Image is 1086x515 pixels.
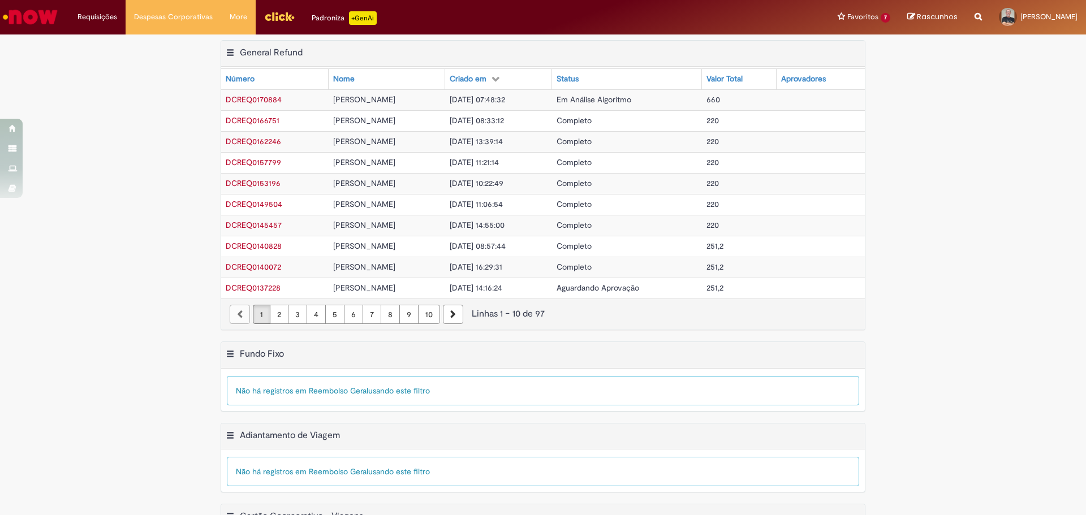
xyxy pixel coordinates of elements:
[706,241,723,251] span: 251,2
[706,262,723,272] span: 251,2
[226,115,279,125] a: Abrir Registro: DCREQ0166751
[226,157,281,167] a: Abrir Registro: DCREQ0157799
[333,199,395,209] span: [PERSON_NAME]
[333,283,395,293] span: [PERSON_NAME]
[381,305,400,324] a: Página 8
[557,241,592,251] span: Completo
[349,11,377,25] p: +GenAi
[226,94,282,105] span: DCREQ0170884
[706,73,743,85] div: Valor Total
[333,115,395,125] span: [PERSON_NAME]
[226,262,281,272] a: Abrir Registro: DCREQ0140072
[226,262,281,272] span: DCREQ0140072
[226,136,281,146] span: DCREQ0162246
[226,136,281,146] a: Abrir Registro: DCREQ0162246
[227,376,859,405] div: Não há registros em Reembolso Geral
[781,73,826,85] div: Aprovadores
[77,11,117,23] span: Requisições
[450,94,505,105] span: [DATE] 07:48:32
[706,199,719,209] span: 220
[333,262,395,272] span: [PERSON_NAME]
[226,283,281,293] span: DCREQ0137228
[706,178,719,188] span: 220
[557,94,631,105] span: Em Análise Algoritmo
[333,73,355,85] div: Nome
[226,283,281,293] a: Abrir Registro: DCREQ0137228
[344,305,363,324] a: Página 6
[333,241,395,251] span: [PERSON_NAME]
[450,73,486,85] div: Criado em
[706,220,719,230] span: 220
[706,283,723,293] span: 251,2
[368,386,430,396] span: usando este filtro
[226,241,282,251] span: DCREQ0140828
[221,298,865,330] nav: paginação
[226,178,281,188] span: DCREQ0153196
[333,157,395,167] span: [PERSON_NAME]
[134,11,213,23] span: Despesas Corporativas
[557,136,592,146] span: Completo
[226,94,282,105] a: Abrir Registro: DCREQ0170884
[226,47,235,62] button: General Refund Menu de contexto
[450,115,504,125] span: [DATE] 08:33:12
[1,6,59,28] img: ServiceNow
[706,94,720,105] span: 660
[450,220,505,230] span: [DATE] 14:55:00
[264,8,295,25] img: click_logo_yellow_360x200.png
[706,157,719,167] span: 220
[333,178,395,188] span: [PERSON_NAME]
[450,283,502,293] span: [DATE] 14:16:24
[557,262,592,272] span: Completo
[226,199,282,209] span: DCREQ0149504
[226,348,235,363] button: Fundo Fixo Menu de contexto
[450,262,502,272] span: [DATE] 16:29:31
[557,283,639,293] span: Aguardando Aprovação
[368,466,430,477] span: usando este filtro
[226,220,282,230] a: Abrir Registro: DCREQ0145457
[288,305,307,324] a: Página 3
[253,305,270,324] a: Página 1
[418,305,440,324] a: Página 10
[240,348,284,360] h2: Fundo Fixo
[226,220,282,230] span: DCREQ0145457
[450,157,499,167] span: [DATE] 11:21:14
[450,178,503,188] span: [DATE] 10:22:49
[230,308,856,321] div: Linhas 1 − 10 de 97
[226,241,282,251] a: Abrir Registro: DCREQ0140828
[333,220,395,230] span: [PERSON_NAME]
[312,11,377,25] div: Padroniza
[557,157,592,167] span: Completo
[917,11,958,22] span: Rascunhos
[881,13,890,23] span: 7
[363,305,381,324] a: Página 7
[847,11,878,23] span: Favoritos
[230,11,247,23] span: More
[557,178,592,188] span: Completo
[557,115,592,125] span: Completo
[226,178,281,188] a: Abrir Registro: DCREQ0153196
[226,430,235,444] button: Adiantamento de Viagem Menu de contexto
[557,73,579,85] div: Status
[907,12,958,23] a: Rascunhos
[557,199,592,209] span: Completo
[226,199,282,209] a: Abrir Registro: DCREQ0149504
[226,115,279,125] span: DCREQ0166751
[227,457,859,486] div: Não há registros em Reembolso Geral
[706,136,719,146] span: 220
[706,115,719,125] span: 220
[307,305,326,324] a: Página 4
[557,220,592,230] span: Completo
[270,305,288,324] a: Página 2
[399,305,419,324] a: Página 9
[226,157,281,167] span: DCREQ0157799
[443,305,463,324] a: Próxima página
[240,430,340,441] h2: Adiantamento de Viagem
[1020,12,1078,21] span: [PERSON_NAME]
[325,305,344,324] a: Página 5
[226,73,255,85] div: Número
[450,136,503,146] span: [DATE] 13:39:14
[450,199,503,209] span: [DATE] 11:06:54
[333,136,395,146] span: [PERSON_NAME]
[333,94,395,105] span: [PERSON_NAME]
[450,241,506,251] span: [DATE] 08:57:44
